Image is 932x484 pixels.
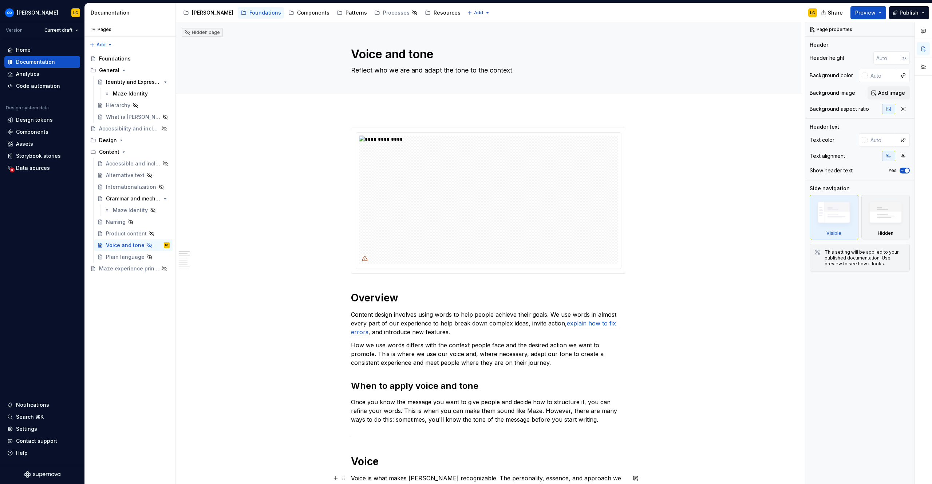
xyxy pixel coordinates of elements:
[73,10,78,16] div: LC
[297,9,329,16] div: Components
[94,216,173,228] a: Naming
[94,99,173,111] a: Hierarchy
[87,40,115,50] button: Add
[16,82,60,90] div: Code automation
[4,56,80,68] a: Documentation
[6,27,23,33] div: Version
[44,27,72,33] span: Current draft
[94,193,173,204] a: Grammar and mechanics
[351,320,618,336] a: explain how to fix errors
[113,207,148,214] div: Maze Identity
[1,5,83,20] button: [PERSON_NAME]LC
[351,341,626,367] p: How we use words differs with the context people face and the desired action we want to promote. ...
[16,425,37,433] div: Settings
[878,230,893,236] div: Hidden
[16,449,28,457] div: Help
[106,218,126,226] div: Naming
[878,89,905,97] span: Add image
[850,6,886,19] button: Preview
[826,230,841,236] div: Visible
[465,8,492,18] button: Add
[238,7,284,19] a: Foundations
[873,51,901,65] input: Auto
[861,195,910,239] div: Hidden
[4,447,80,459] button: Help
[16,152,61,160] div: Storybook stories
[94,158,173,169] a: Accessible and inclusive language
[94,169,173,181] a: Alternative text
[888,168,897,173] label: Yes
[351,455,626,468] h1: Voice
[810,54,844,62] div: Header height
[94,228,173,239] a: Product content
[4,435,80,447] button: Contact support
[351,398,626,424] p: Once you know the message you want to give people and decide how to structure it, you can refine ...
[16,58,55,66] div: Documentation
[810,105,869,113] div: Background aspect ratio
[810,123,839,130] div: Header text
[87,27,111,32] div: Pages
[868,69,897,82] input: Auto
[94,251,173,263] a: Plain language
[94,76,173,88] a: Identity and Expression
[16,70,39,78] div: Analytics
[94,239,173,251] a: Voice and toneLC
[4,138,80,150] a: Assets
[106,113,160,121] div: What is [PERSON_NAME]?
[4,411,80,423] button: Search ⌘K
[810,10,815,16] div: LC
[889,6,929,19] button: Publish
[87,123,173,134] a: Accessibility and inclusion
[900,9,919,16] span: Publish
[165,242,168,249] div: LC
[371,7,420,19] a: Processes
[351,291,626,304] h1: Overview
[16,140,33,148] div: Assets
[434,9,461,16] div: Resources
[383,9,410,16] div: Processes
[285,7,332,19] a: Components
[106,253,145,261] div: Plain language
[106,183,156,191] div: Internationalization
[4,68,80,80] a: Analytics
[4,399,80,411] button: Notifications
[4,126,80,138] a: Components
[87,146,173,158] div: Content
[4,150,80,162] a: Storybook stories
[16,116,53,124] div: Design tokens
[106,78,161,86] div: Identity and Expression
[349,46,625,63] textarea: Voice and tone
[96,42,106,48] span: Add
[113,90,148,97] div: Maze Identity
[901,55,907,61] p: px
[99,125,159,132] div: Accessibility and inclusion
[106,102,130,109] div: Hierarchy
[334,7,370,19] a: Patterns
[474,10,483,16] span: Add
[99,67,119,74] div: General
[810,195,858,239] div: Visible
[810,185,850,192] div: Side navigation
[817,6,848,19] button: Share
[349,65,625,76] textarea: Reflect who we are and adapt the tone to the context.
[4,80,80,92] a: Code automation
[16,164,50,172] div: Data sources
[99,137,117,144] div: Design
[185,30,220,35] div: Hidden page
[91,9,173,16] div: Documentation
[4,423,80,435] a: Settings
[87,53,173,65] a: Foundations
[825,249,905,267] div: This setting will be applied to your published documentation. Use preview to see how it looks.
[87,263,173,274] a: Maze experience principles
[16,128,48,136] div: Components
[106,172,145,179] div: Alternative text
[24,471,60,478] svg: Supernova Logo
[810,152,845,160] div: Text alignment
[106,242,145,249] div: Voice and tone
[99,265,159,272] div: Maze experience principles
[101,204,173,216] a: Maze Identity
[41,25,82,35] button: Current draft
[87,53,173,274] div: Page tree
[94,181,173,193] a: Internationalization
[868,86,910,99] button: Add image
